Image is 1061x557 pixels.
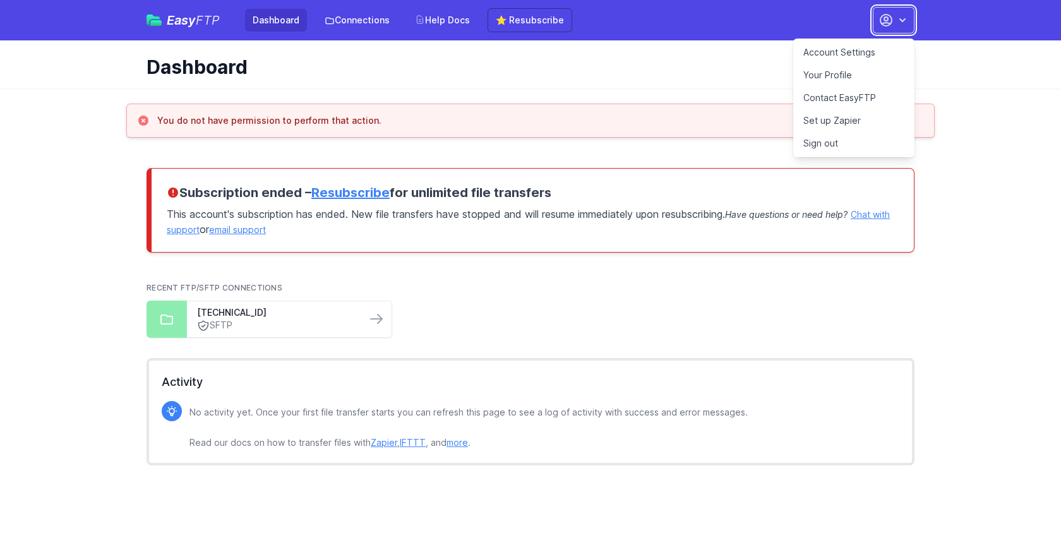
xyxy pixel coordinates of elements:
[793,87,914,109] a: Contact EasyFTP
[311,185,390,200] a: Resubscribe
[400,437,426,448] a: IFTTT
[147,14,220,27] a: EasyFTP
[998,494,1046,542] iframe: Drift Widget Chat Controller
[245,9,307,32] a: Dashboard
[197,319,356,332] a: SFTP
[162,373,899,391] h2: Activity
[793,109,914,132] a: Set up Zapier
[147,56,904,78] h1: Dashboard
[488,8,572,32] a: ⭐ Resubscribe
[793,41,914,64] a: Account Settings
[793,132,914,155] a: Sign out
[197,306,356,319] a: [TECHNICAL_ID]
[793,64,914,87] a: Your Profile
[189,405,748,450] p: No activity yet. Once your first file transfer starts you can refresh this page to see a log of a...
[725,209,848,220] span: Have questions or need help?
[407,9,477,32] a: Help Docs
[371,437,397,448] a: Zapier
[147,15,162,26] img: easyftp_logo.png
[167,14,220,27] span: Easy
[447,437,468,448] a: more
[317,9,397,32] a: Connections
[167,201,899,237] p: This account's subscription has ended. New file transfers have stopped and will resume immediatel...
[157,114,381,127] h3: You do not have permission to perform that action.
[147,283,914,293] h2: Recent FTP/SFTP Connections
[196,13,220,28] span: FTP
[209,224,266,235] a: email support
[167,184,899,201] h3: Subscription ended – for unlimited file transfers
